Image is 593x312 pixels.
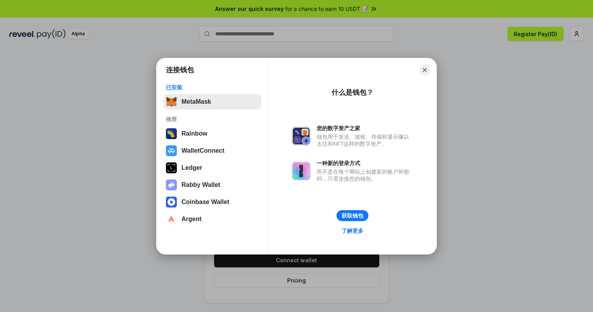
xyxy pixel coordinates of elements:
div: Rabby Wallet [181,181,220,188]
img: svg+xml,%3Csvg%20width%3D%22120%22%20height%3D%22120%22%20viewBox%3D%220%200%20120%20120%22%20fil... [166,128,177,139]
img: svg+xml,%3Csvg%20fill%3D%22none%22%20height%3D%2233%22%20viewBox%3D%220%200%2035%2033%22%20width%... [166,96,177,107]
div: Argent [181,216,202,223]
button: Rainbow [164,126,261,141]
div: 什么是钱包？ [331,88,373,97]
h1: 连接钱包 [166,65,194,75]
div: 了解更多 [342,227,363,234]
img: svg+xml,%3Csvg%20xmlns%3D%22http%3A%2F%2Fwww.w3.org%2F2000%2Fsvg%22%20fill%3D%22none%22%20viewBox... [292,127,310,145]
div: 获取钱包 [342,212,363,219]
div: 而不是在每个网站上创建新的账户和密码，只需连接您的钱包。 [317,168,413,182]
img: svg+xml,%3Csvg%20width%3D%2228%22%20height%3D%2228%22%20viewBox%3D%220%200%2028%2028%22%20fill%3D... [166,145,177,156]
button: 获取钱包 [337,210,368,221]
button: Ledger [164,160,261,176]
button: WalletConnect [164,143,261,159]
img: svg+xml,%3Csvg%20xmlns%3D%22http%3A%2F%2Fwww.w3.org%2F2000%2Fsvg%22%20width%3D%2228%22%20height%3... [166,162,177,173]
div: 钱包用于发送、接收、存储和显示像以太坊和NFT这样的数字资产。 [317,133,413,147]
div: 推荐 [166,116,259,123]
img: svg+xml,%3Csvg%20xmlns%3D%22http%3A%2F%2Fwww.w3.org%2F2000%2Fsvg%22%20fill%3D%22none%22%20viewBox... [292,162,310,180]
img: svg+xml,%3Csvg%20width%3D%2228%22%20height%3D%2228%22%20viewBox%3D%220%200%2028%2028%22%20fill%3D... [166,214,177,225]
img: svg+xml,%3Csvg%20width%3D%2228%22%20height%3D%2228%22%20viewBox%3D%220%200%2028%2028%22%20fill%3D... [166,197,177,207]
div: 您的数字资产之家 [317,125,413,132]
div: Rainbow [181,130,208,137]
a: 了解更多 [337,226,368,236]
div: Ledger [181,164,202,171]
div: WalletConnect [181,147,225,154]
div: 一种新的登录方式 [317,160,413,167]
div: Coinbase Wallet [181,199,229,206]
button: Coinbase Wallet [164,194,261,210]
img: svg+xml,%3Csvg%20xmlns%3D%22http%3A%2F%2Fwww.w3.org%2F2000%2Fsvg%22%20fill%3D%22none%22%20viewBox... [166,180,177,190]
button: Argent [164,211,261,227]
button: MetaMask [164,94,261,110]
div: MetaMask [181,98,211,105]
div: 已安装 [166,84,259,91]
button: Close [419,64,430,75]
button: Rabby Wallet [164,177,261,193]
